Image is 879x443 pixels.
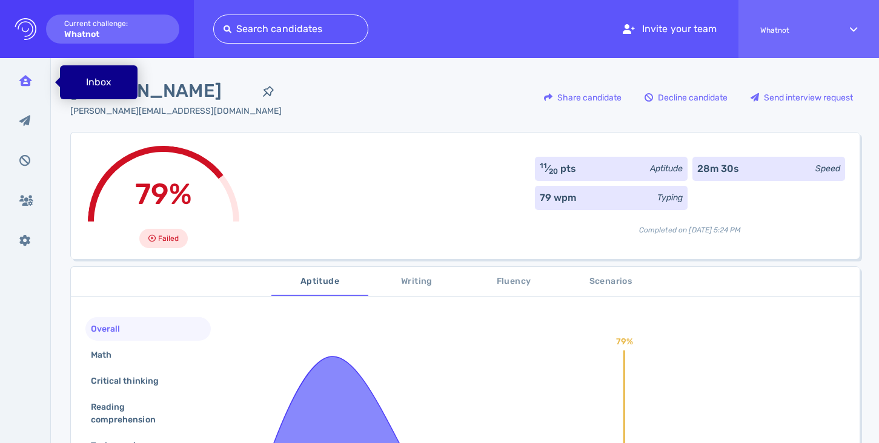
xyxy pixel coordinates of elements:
[473,274,555,289] span: Fluency
[569,274,652,289] span: Scenarios
[540,162,577,176] div: ⁄ pts
[657,191,683,204] div: Typing
[279,274,361,289] span: Aptitude
[70,77,255,105] span: [PERSON_NAME]
[537,83,628,112] button: Share candidate
[697,162,739,176] div: 28m 30s
[538,84,628,111] div: Share candidate
[616,336,633,347] text: 79%
[535,215,845,235] div: Completed on [DATE] 5:24 PM
[88,398,198,428] div: Reading comprehension
[815,162,840,175] div: Speed
[88,346,126,364] div: Math
[135,177,192,211] span: 79%
[650,162,683,175] div: Aptitude
[88,320,134,338] div: Overall
[540,191,576,205] div: 79 wpm
[638,83,734,112] button: Decline candidate
[744,83,860,112] button: Send interview request
[760,26,828,34] span: Whatnot
[70,105,282,117] div: Click to copy the email address
[376,274,458,289] span: Writing
[549,167,558,176] sub: 20
[745,84,859,111] div: Send interview request
[158,231,179,246] span: Failed
[540,162,547,170] sup: 11
[88,372,173,390] div: Critical thinking
[639,84,734,111] div: Decline candidate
